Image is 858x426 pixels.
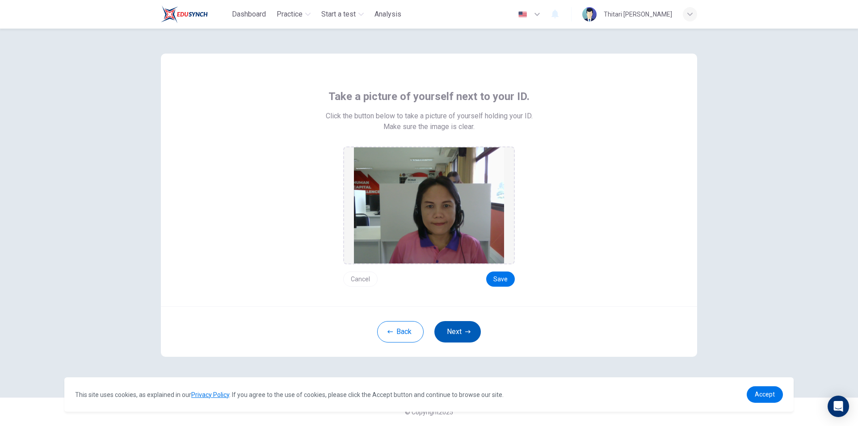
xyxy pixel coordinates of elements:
[383,121,475,132] span: Make sure the image is clear.
[326,111,533,121] span: Click the button below to take a picture of yourself holding your ID.
[434,321,481,342] button: Next
[374,9,401,20] span: Analysis
[486,271,515,287] button: Save
[582,7,597,21] img: Profile picture
[828,396,849,417] div: Open Intercom Messenger
[228,6,269,22] button: Dashboard
[343,271,378,287] button: Cancel
[354,147,504,263] img: preview screemshot
[747,386,783,403] a: dismiss cookie message
[277,9,303,20] span: Practice
[191,391,229,398] a: Privacy Policy
[405,409,453,416] span: © Copyright 2025
[517,11,528,18] img: en
[604,9,672,20] div: Thitari [PERSON_NAME]
[161,5,208,23] img: Train Test logo
[755,391,775,398] span: Accept
[318,6,367,22] button: Start a test
[273,6,314,22] button: Practice
[328,89,530,104] span: Take a picture of yourself next to your ID.
[321,9,356,20] span: Start a test
[64,377,794,412] div: cookieconsent
[232,9,266,20] span: Dashboard
[371,6,405,22] button: Analysis
[75,391,504,398] span: This site uses cookies, as explained in our . If you agree to the use of cookies, please click th...
[377,321,424,342] button: Back
[161,5,228,23] a: Train Test logo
